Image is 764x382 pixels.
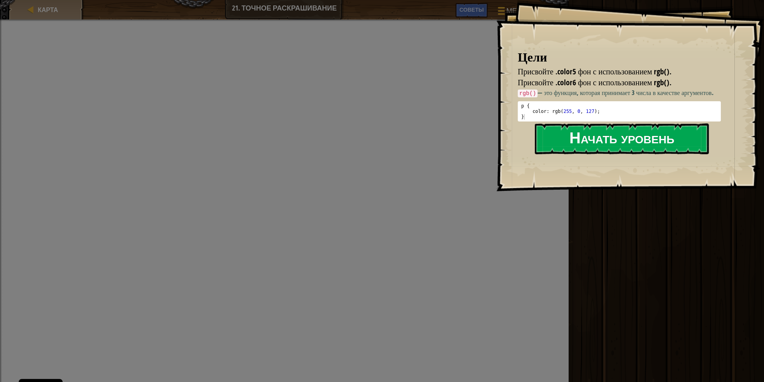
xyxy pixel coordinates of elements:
[518,48,721,66] div: Цели
[492,3,555,21] button: Меню игры
[518,88,721,98] p: — это функция, которая принимает 3 числа в качестве аргументов.
[518,66,671,77] span: Присвойте .color5 фон с использованием rgb().
[535,123,709,154] button: Начать уровень
[508,77,719,88] li: Присвойте .color6 фон с использованием rgb().
[38,5,58,14] span: Карта
[508,66,719,77] li: Присвойте .color5 фон с использованием rgb().
[35,5,58,14] a: Карта
[459,6,483,13] span: Советы
[518,90,537,97] code: rgb()
[518,77,671,88] span: Присвойте .color6 фон с использованием rgb().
